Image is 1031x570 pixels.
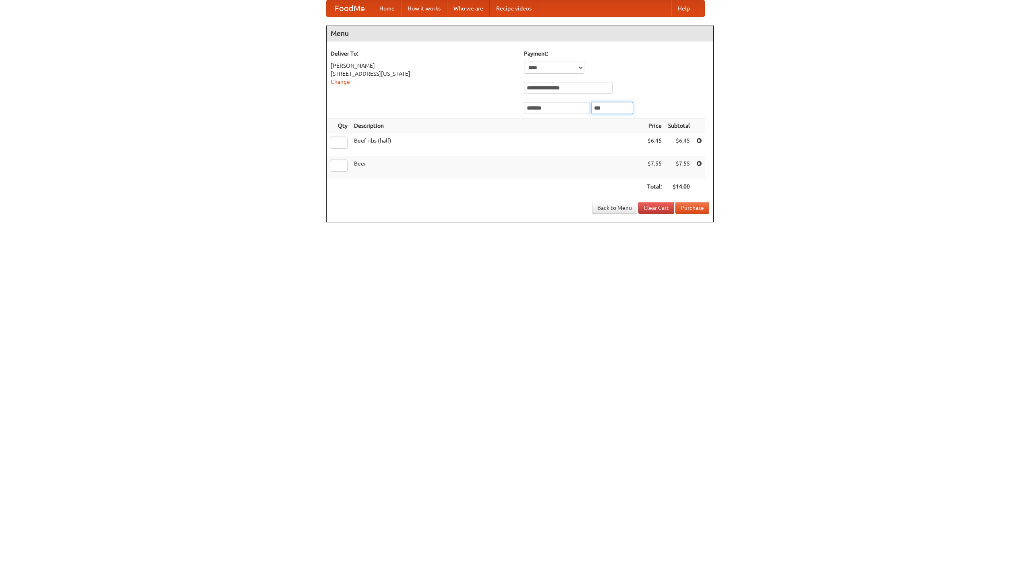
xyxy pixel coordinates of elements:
[665,179,693,194] th: $14.00
[373,0,401,17] a: Home
[331,62,516,70] div: [PERSON_NAME]
[524,50,709,58] h5: Payment:
[351,133,644,156] td: Beef ribs (half)
[351,118,644,133] th: Description
[327,25,713,41] h4: Menu
[447,0,490,17] a: Who we are
[644,118,665,133] th: Price
[665,133,693,156] td: $6.45
[644,156,665,179] td: $7.55
[327,118,351,133] th: Qty
[665,156,693,179] td: $7.55
[644,179,665,194] th: Total:
[665,118,693,133] th: Subtotal
[401,0,447,17] a: How it works
[675,202,709,214] button: Purchase
[331,79,350,85] a: Change
[327,0,373,17] a: FoodMe
[644,133,665,156] td: $6.45
[331,70,516,78] div: [STREET_ADDRESS][US_STATE]
[638,202,674,214] a: Clear Cart
[490,0,538,17] a: Recipe videos
[331,50,516,58] h5: Deliver To:
[592,202,637,214] a: Back to Menu
[351,156,644,179] td: Beer
[671,0,696,17] a: Help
